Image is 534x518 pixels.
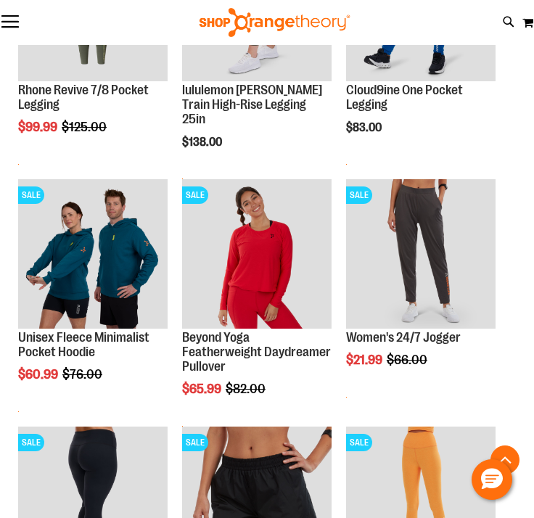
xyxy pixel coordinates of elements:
[339,172,503,405] div: product
[182,179,332,331] a: Product image for Beyond Yoga Featherweight Daydreamer PulloverSALE
[472,459,512,500] button: Hello, have a question? Let’s chat.
[18,179,168,331] a: Unisex Fleece Minimalist Pocket HoodieSALE
[490,445,519,474] button: Back To Top
[346,330,461,345] a: Women's 24/7 Jogger
[182,434,208,451] span: SALE
[18,179,168,329] img: Unisex Fleece Minimalist Pocket Hoodie
[346,186,372,204] span: SALE
[346,83,463,112] a: Cloud9ine One Pocket Legging
[182,382,223,396] span: $65.99
[18,186,44,204] span: SALE
[182,83,322,126] a: lululemon [PERSON_NAME] Train High-Rise Legging 25in
[62,120,109,134] span: $125.00
[182,330,331,374] a: Beyond Yoga Featherweight Daydreamer Pullover
[182,136,224,149] span: $138.00
[18,330,149,359] a: Unisex Fleece Minimalist Pocket Hoodie
[18,83,149,112] a: Rhone Revive 7/8 Pocket Legging
[18,120,59,134] span: $99.99
[18,434,44,451] span: SALE
[346,353,385,367] span: $21.99
[346,179,496,329] img: Product image for 24/7 Jogger
[226,382,268,396] span: $82.00
[346,434,372,451] span: SALE
[62,367,104,382] span: $76.00
[175,172,339,433] div: product
[346,179,496,331] a: Product image for 24/7 JoggerSALE
[346,121,384,134] span: $83.00
[18,367,60,382] span: $60.99
[197,8,352,37] img: Shop Orangetheory
[182,186,208,204] span: SALE
[182,179,332,329] img: Product image for Beyond Yoga Featherweight Daydreamer Pullover
[11,172,175,419] div: product
[387,353,430,367] span: $66.00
